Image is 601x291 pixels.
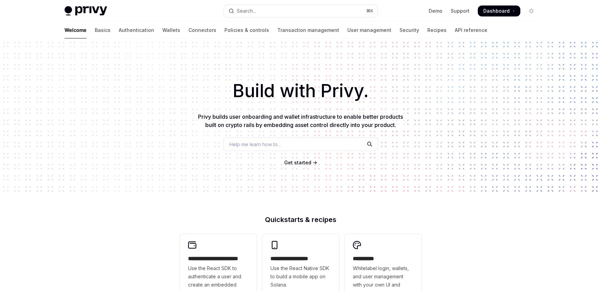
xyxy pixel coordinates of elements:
[237,7,256,15] div: Search...
[277,22,339,38] a: Transaction management
[180,216,421,223] h2: Quickstarts & recipes
[119,22,154,38] a: Authentication
[65,6,107,16] img: light logo
[483,8,510,14] span: Dashboard
[65,22,86,38] a: Welcome
[11,78,590,104] h1: Build with Privy.
[284,160,311,165] span: Get started
[429,8,442,14] a: Demo
[455,22,487,38] a: API reference
[95,22,111,38] a: Basics
[427,22,447,38] a: Recipes
[526,5,537,16] button: Toggle dark mode
[198,113,403,128] span: Privy builds user onboarding and wallet infrastructure to enable better products built on crypto ...
[224,5,378,17] button: Open search
[162,22,180,38] a: Wallets
[270,264,331,289] span: Use the React Native SDK to build a mobile app on Solana.
[188,22,216,38] a: Connectors
[229,141,281,148] span: Help me learn how to…
[451,8,470,14] a: Support
[478,5,520,16] a: Dashboard
[224,22,269,38] a: Policies & controls
[400,22,419,38] a: Security
[366,8,373,14] span: ⌘ K
[347,22,391,38] a: User management
[284,159,311,166] a: Get started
